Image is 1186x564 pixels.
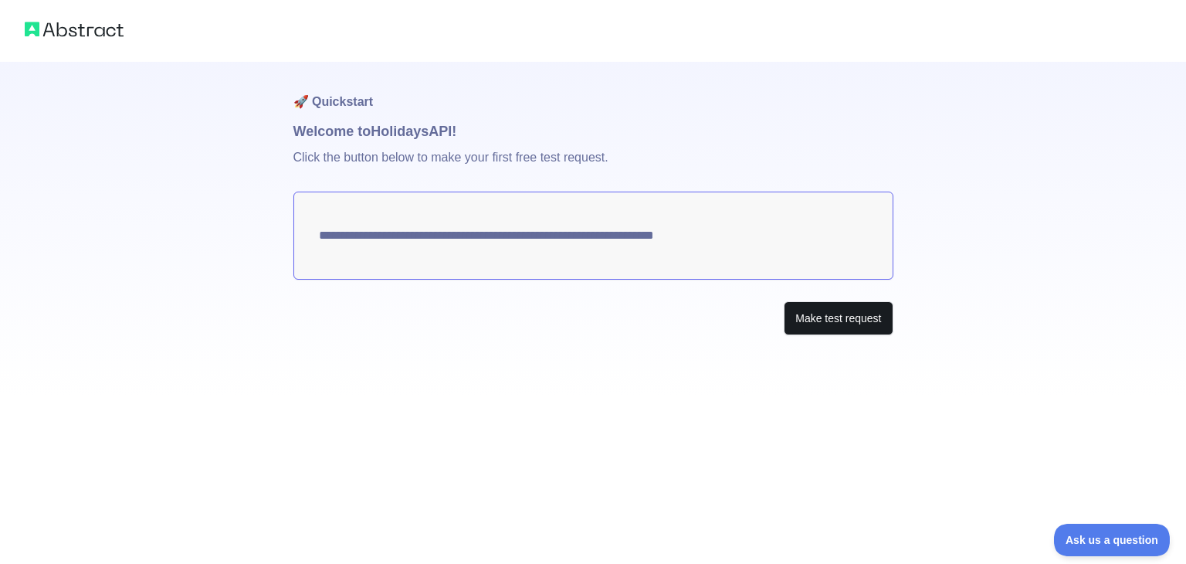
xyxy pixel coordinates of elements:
[293,121,893,142] h1: Welcome to Holidays API!
[1054,524,1171,556] iframe: Toggle Customer Support
[784,301,893,336] button: Make test request
[293,142,893,192] p: Click the button below to make your first free test request.
[25,19,124,40] img: Abstract logo
[293,62,893,121] h1: 🚀 Quickstart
